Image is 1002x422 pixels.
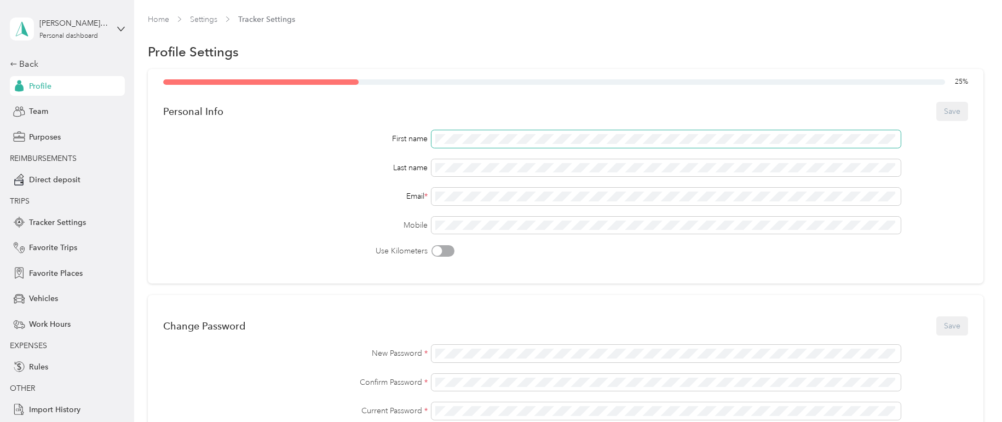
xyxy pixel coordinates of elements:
[163,162,428,174] div: Last name
[163,190,428,202] div: Email
[148,46,239,57] h1: Profile Settings
[190,15,217,24] a: Settings
[10,341,47,350] span: EXPENSES
[39,18,108,29] div: [PERSON_NAME][EMAIL_ADDRESS][PERSON_NAME][DOMAIN_NAME]
[29,404,80,415] span: Import History
[163,106,223,117] div: Personal Info
[39,33,98,39] div: Personal dashboard
[29,293,58,304] span: Vehicles
[163,377,428,388] label: Confirm Password
[29,217,86,228] span: Tracker Settings
[148,15,169,24] a: Home
[29,361,48,373] span: Rules
[163,219,428,231] label: Mobile
[163,245,428,257] label: Use Kilometers
[29,242,77,253] span: Favorite Trips
[163,348,428,359] label: New Password
[163,405,428,417] label: Current Password
[955,77,968,87] span: 25 %
[10,384,35,393] span: OTHER
[29,319,71,330] span: Work Hours
[10,57,119,71] div: Back
[10,154,77,163] span: REIMBURSEMENTS
[163,320,245,332] div: Change Password
[29,174,80,186] span: Direct deposit
[10,196,30,206] span: TRIPS
[238,14,295,25] span: Tracker Settings
[941,361,1002,422] iframe: Everlance-gr Chat Button Frame
[163,133,428,144] div: First name
[29,131,61,143] span: Purposes
[29,80,51,92] span: Profile
[29,106,48,117] span: Team
[29,268,83,279] span: Favorite Places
